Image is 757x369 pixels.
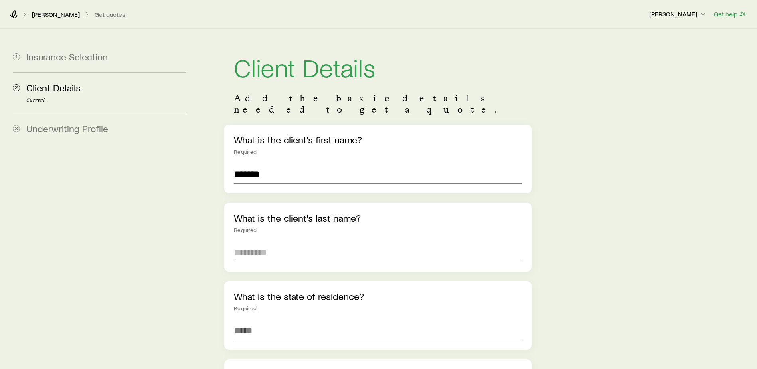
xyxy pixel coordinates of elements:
[26,97,186,103] p: Current
[234,134,522,145] p: What is the client's first name?
[234,291,522,302] p: What is the state of residence?
[714,10,747,19] button: Get help
[94,11,126,18] button: Get quotes
[234,305,522,311] div: Required
[649,10,707,18] p: [PERSON_NAME]
[26,123,108,134] span: Underwriting Profile
[649,10,707,19] button: [PERSON_NAME]
[234,93,522,115] p: Add the basic details needed to get a quote.
[32,10,80,18] p: [PERSON_NAME]
[234,54,522,80] h1: Client Details
[234,212,522,224] p: What is the client's last name?
[13,125,20,132] span: 3
[234,227,522,233] div: Required
[26,51,108,62] span: Insurance Selection
[26,82,81,93] span: Client Details
[234,149,522,155] div: Required
[13,53,20,60] span: 1
[13,84,20,91] span: 2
